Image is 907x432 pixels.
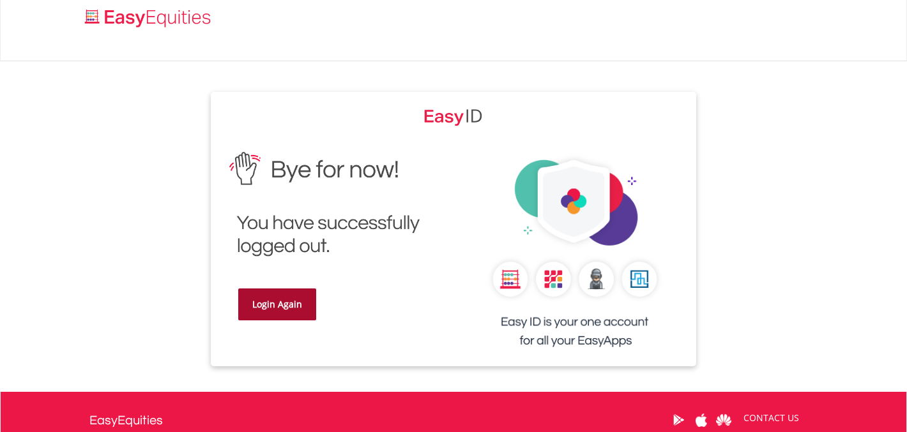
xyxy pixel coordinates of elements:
img: EasyEquities [463,143,687,366]
img: EasyEquities [220,143,444,266]
img: EasyEquities_Logo.png [82,8,216,29]
a: Login Again [238,288,316,320]
img: EasyEquities [424,105,483,126]
a: Home page [80,3,216,29]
